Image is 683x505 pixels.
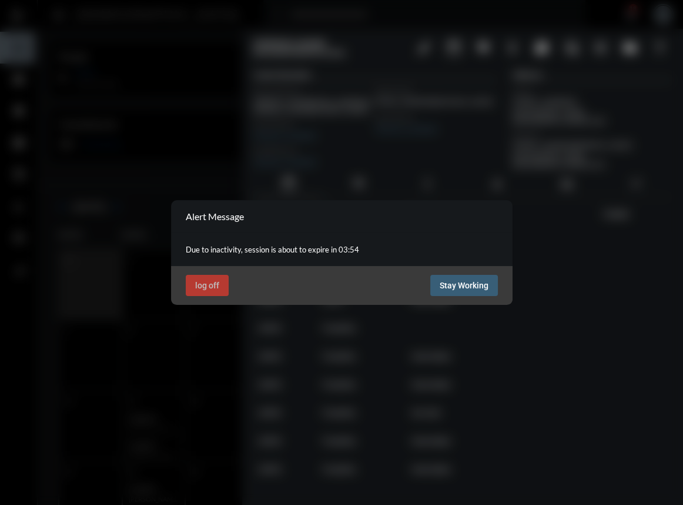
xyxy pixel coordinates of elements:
[430,275,498,296] button: Stay Working
[195,281,219,290] span: log off
[440,281,488,290] span: Stay Working
[186,275,229,296] button: log off
[186,211,244,222] h2: Alert Message
[186,245,498,254] p: Due to inactivity, session is about to expire in 03:54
